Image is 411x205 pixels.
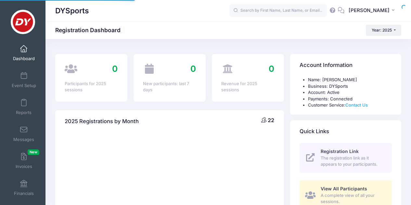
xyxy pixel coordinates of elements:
[16,164,32,169] span: Invoices
[344,3,401,18] button: [PERSON_NAME]
[112,64,118,74] span: 0
[143,81,196,93] div: New participants: last 7 days
[221,81,274,93] div: Revenue for 2025 sessions
[8,96,39,118] a: Reports
[321,155,384,168] span: The registration link as it appears to your participants.
[190,64,196,74] span: 0
[13,137,34,142] span: Messages
[28,149,39,155] span: New
[16,110,32,115] span: Reports
[300,122,329,141] h4: Quick Links
[308,83,392,90] li: Business: DYSports
[65,112,139,131] h4: 2025 Registrations by Month
[349,7,390,14] span: [PERSON_NAME]
[8,122,39,145] a: Messages
[13,56,35,61] span: Dashboard
[321,186,367,191] span: View All Participants
[8,149,39,172] a: InvoicesNew
[269,64,274,74] span: 0
[8,69,39,91] a: Event Setup
[11,10,35,34] img: DYSports
[308,77,392,83] li: Name: [PERSON_NAME]
[308,102,392,109] li: Customer Service:
[14,191,34,196] span: Financials
[300,143,392,173] a: Registration Link The registration link as it appears to your participants.
[268,117,274,123] span: 22
[55,3,89,18] h1: DYSports
[8,42,39,64] a: Dashboard
[321,192,384,205] span: A complete view of all your sessions.
[321,148,359,154] span: Registration Link
[65,81,118,93] div: Participants for 2025 sessions
[8,176,39,199] a: Financials
[308,89,392,96] li: Account: Active
[366,25,401,36] button: Year: 2025
[229,4,327,17] input: Search by First Name, Last Name, or Email...
[12,83,36,88] span: Event Setup
[55,27,126,33] h1: Registration Dashboard
[345,102,368,108] a: Contact Us
[300,56,353,75] h4: Account Information
[308,96,392,102] li: Payments: Connected
[372,28,392,32] span: Year: 2025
